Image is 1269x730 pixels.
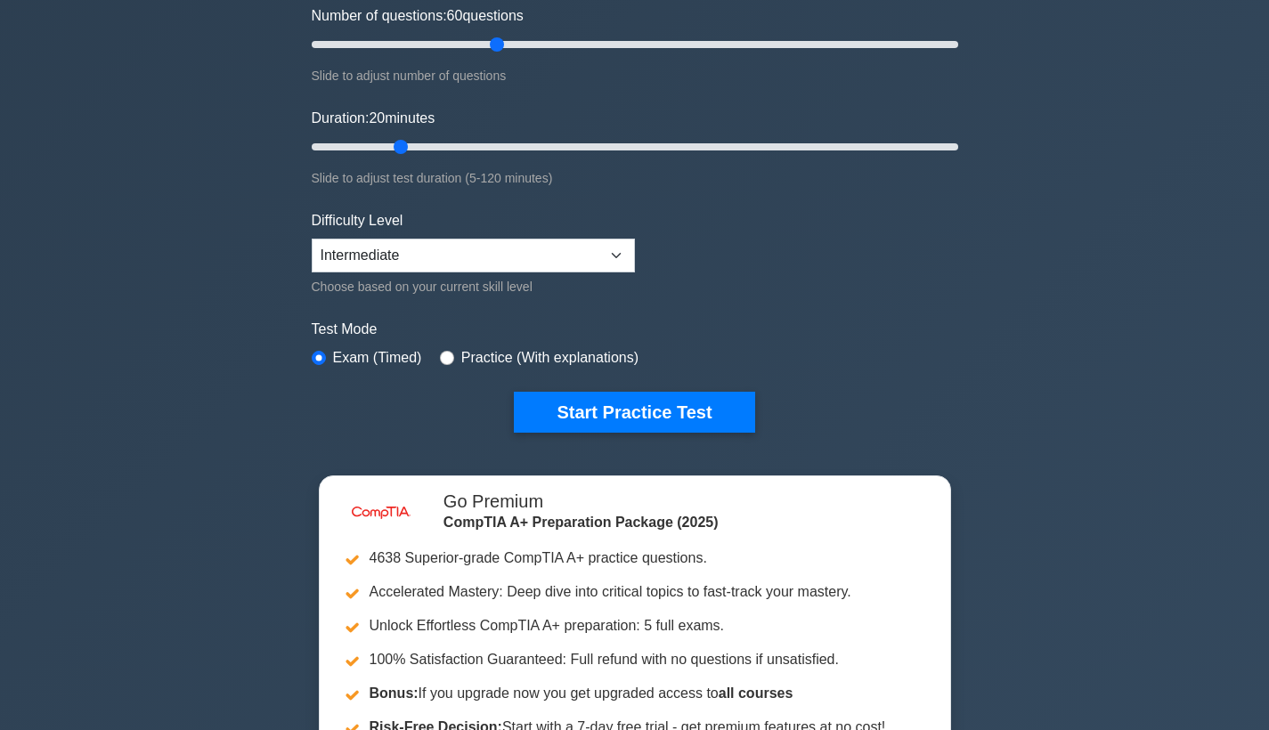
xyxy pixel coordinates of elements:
label: Number of questions: questions [312,5,524,27]
div: Slide to adjust test duration (5-120 minutes) [312,167,958,189]
button: Start Practice Test [514,392,754,433]
label: Exam (Timed) [333,347,422,369]
div: Choose based on your current skill level [312,276,635,297]
div: Slide to adjust number of questions [312,65,958,86]
label: Practice (With explanations) [461,347,639,369]
span: 20 [369,110,385,126]
label: Test Mode [312,319,958,340]
span: 60 [447,8,463,23]
label: Difficulty Level [312,210,403,231]
label: Duration: minutes [312,108,435,129]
